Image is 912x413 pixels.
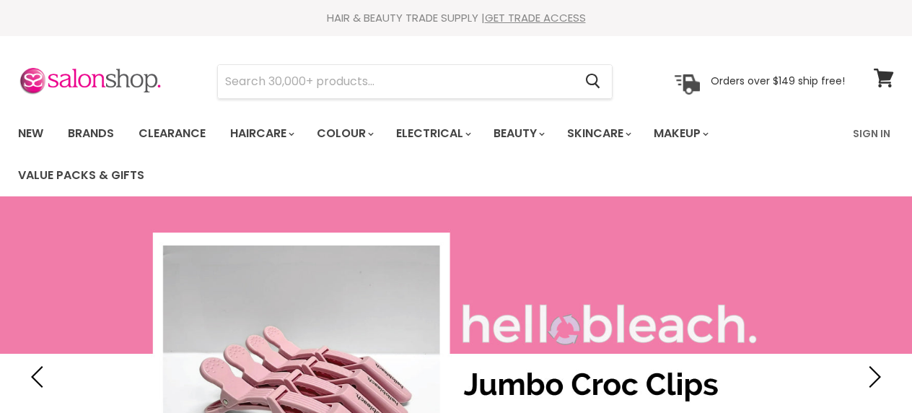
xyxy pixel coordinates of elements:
[711,74,845,87] p: Orders over $149 ship free!
[57,118,125,149] a: Brands
[858,362,887,391] button: Next
[643,118,717,149] a: Makeup
[217,64,613,99] form: Product
[25,362,54,391] button: Previous
[7,113,844,196] ul: Main menu
[485,10,586,25] a: GET TRADE ACCESS
[7,118,54,149] a: New
[7,160,155,191] a: Value Packs & Gifts
[844,118,899,149] a: Sign In
[556,118,640,149] a: Skincare
[219,118,303,149] a: Haircare
[483,118,553,149] a: Beauty
[385,118,480,149] a: Electrical
[306,118,382,149] a: Colour
[128,118,216,149] a: Clearance
[574,65,612,98] button: Search
[218,65,574,98] input: Search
